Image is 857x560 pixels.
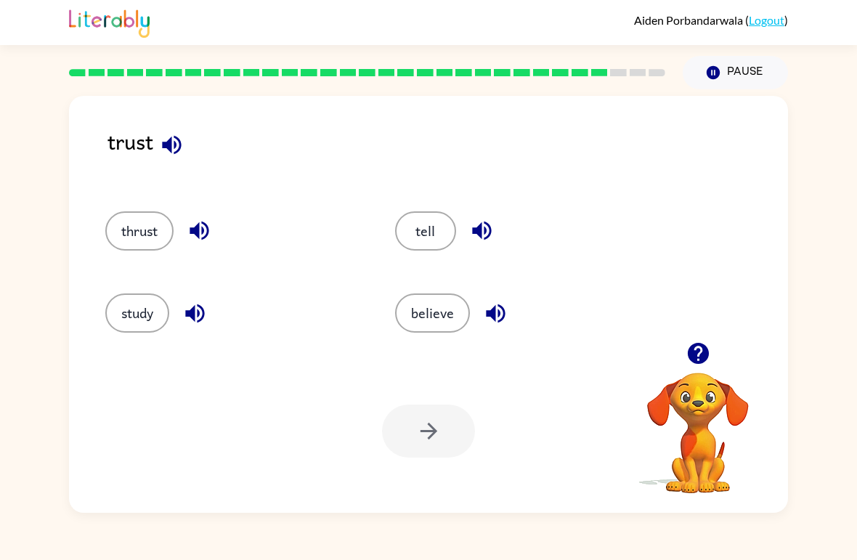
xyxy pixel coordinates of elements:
[107,125,788,182] div: trust
[634,13,745,27] span: Aiden Porbandarwala
[634,13,788,27] div: ( )
[395,211,456,251] button: tell
[105,293,169,333] button: study
[105,211,174,251] button: thrust
[683,56,788,89] button: Pause
[69,6,150,38] img: Literably
[395,293,470,333] button: believe
[625,350,771,495] video: Your browser must support playing .mp4 files to use Literably. Please try using another browser.
[749,13,784,27] a: Logout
